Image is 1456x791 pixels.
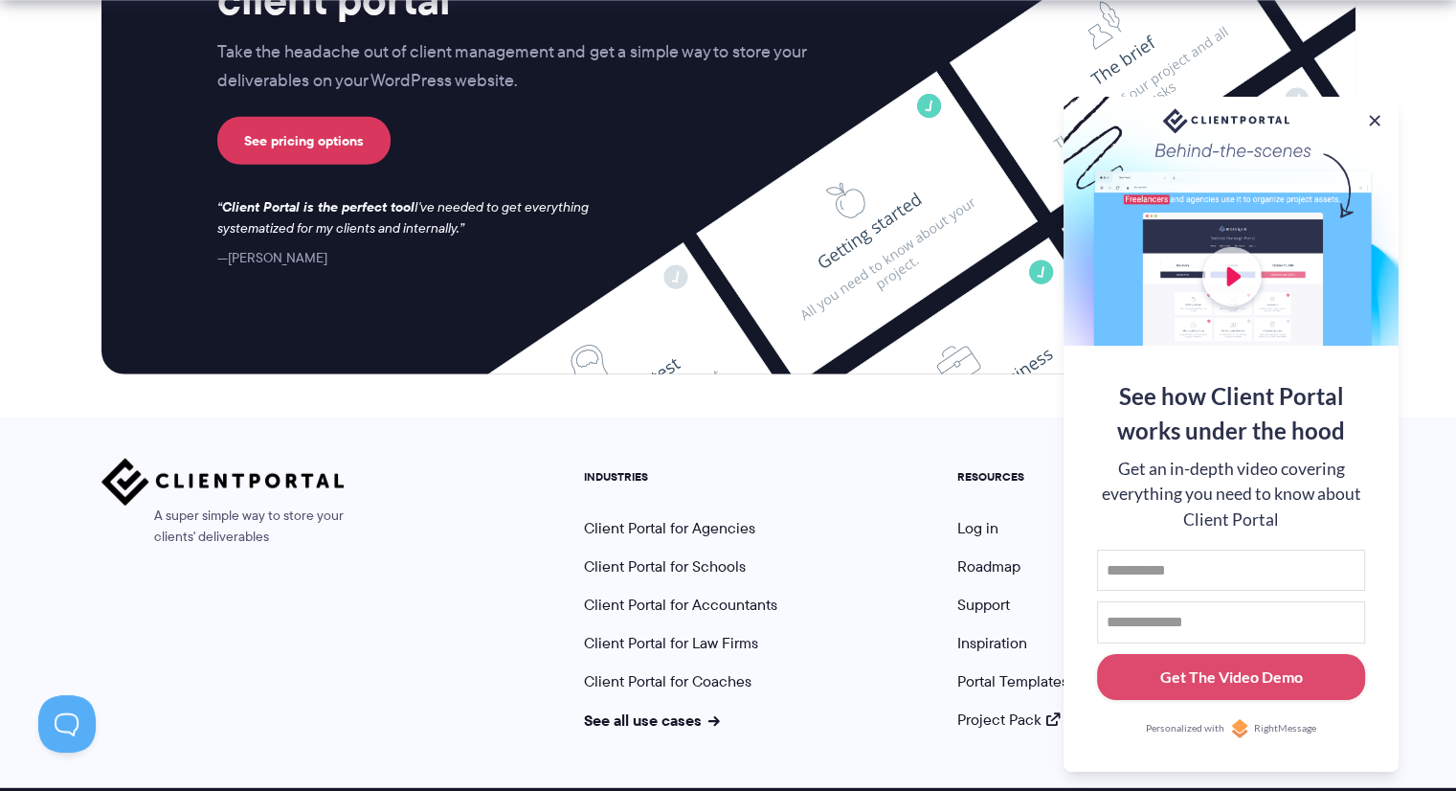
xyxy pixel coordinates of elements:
span: A super simple way to store your clients' deliverables [101,506,345,548]
span: Personalized with [1146,721,1224,736]
img: Personalized with RightMessage [1230,719,1249,738]
a: Client Portal for Schools [584,555,746,577]
span: RightMessage [1254,721,1316,736]
a: Project Pack [957,709,1061,731]
p: I've needed to get everything systematized for my clients and internally. [217,197,608,239]
a: Log in [957,517,998,539]
cite: [PERSON_NAME] [217,248,327,267]
a: Portal Templates [957,670,1068,692]
a: See pricing options [217,117,391,165]
h5: RESOURCES [957,470,1068,484]
div: Get The Video Demo [1160,666,1303,689]
a: Client Portal for Coaches [584,670,751,692]
a: Personalized withRightMessage [1097,719,1365,738]
a: Inspiration [957,632,1027,654]
p: Take the headache out of client management and get a simple way to store your deliverables on you... [217,38,847,96]
a: See all use cases [584,709,720,732]
a: Client Portal for Agencies [584,517,755,539]
iframe: Toggle Customer Support [38,695,96,753]
div: Get an in-depth video covering everything you need to know about Client Portal [1097,457,1365,532]
h5: INDUSTRIES [584,470,777,484]
a: Roadmap [957,555,1020,577]
a: Client Portal for Accountants [584,594,777,616]
a: Support [957,594,1010,616]
div: See how Client Portal works under the hood [1097,379,1365,448]
a: Client Portal for Law Firms [584,632,758,654]
strong: Client Portal is the perfect tool [222,196,414,217]
button: Get The Video Demo [1097,654,1365,701]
